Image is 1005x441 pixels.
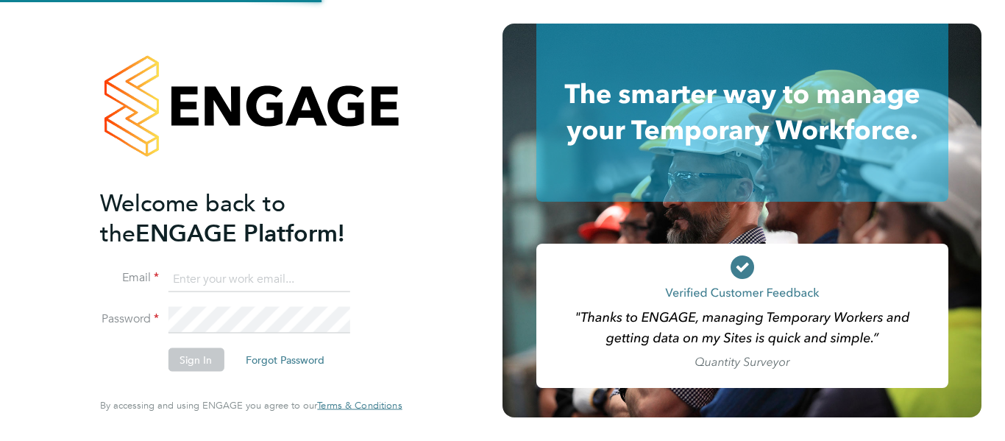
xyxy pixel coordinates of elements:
[234,348,336,372] button: Forgot Password
[317,400,402,412] a: Terms & Conditions
[100,188,285,247] span: Welcome back to the
[168,266,349,292] input: Enter your work email...
[100,188,387,248] h2: ENGAGE Platform!
[100,399,402,412] span: By accessing and using ENGAGE you agree to our
[168,348,224,372] button: Sign In
[100,270,159,286] label: Email
[100,311,159,327] label: Password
